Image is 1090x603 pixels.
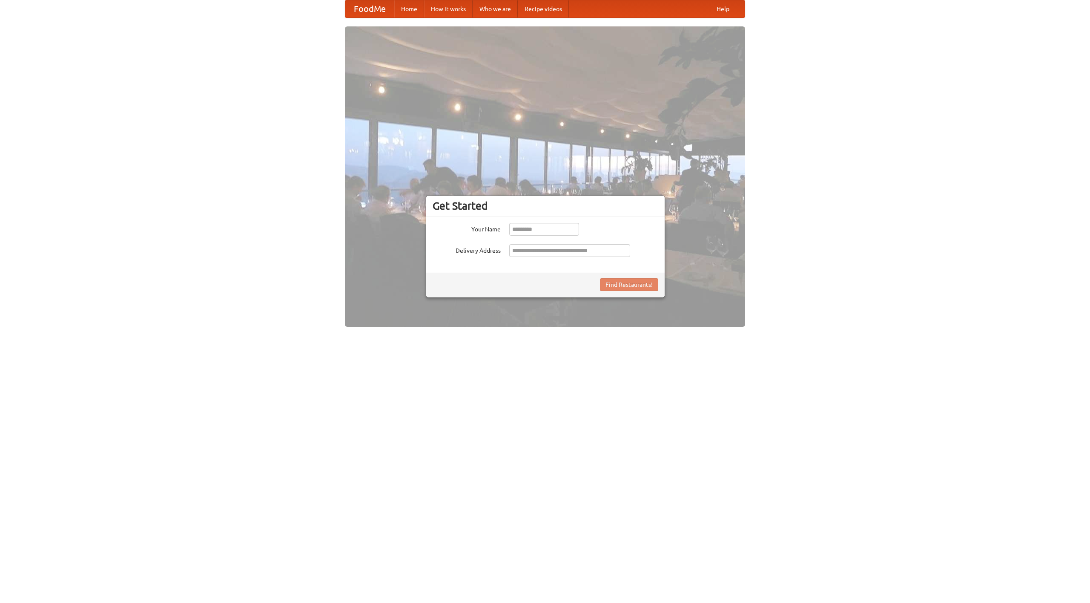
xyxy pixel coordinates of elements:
a: Recipe videos [518,0,569,17]
a: Home [394,0,424,17]
a: Help [710,0,736,17]
a: FoodMe [345,0,394,17]
a: Who we are [473,0,518,17]
a: How it works [424,0,473,17]
label: Your Name [433,223,501,234]
label: Delivery Address [433,244,501,255]
h3: Get Started [433,199,658,212]
button: Find Restaurants! [600,278,658,291]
